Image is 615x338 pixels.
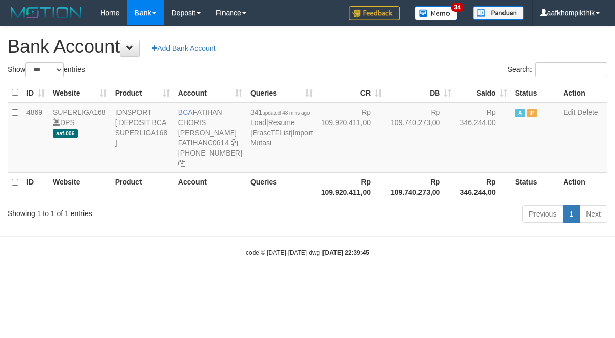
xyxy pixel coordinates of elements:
span: 341 [250,108,310,116]
th: Website: activate to sort column ascending [49,83,111,103]
a: Resume [268,118,295,127]
a: Edit [563,108,575,116]
th: Action [559,83,607,103]
th: Website [49,172,111,201]
th: Rp 109.740.273,00 [386,172,455,201]
th: ID [22,172,49,201]
span: Active [515,109,525,117]
h1: Bank Account [8,37,607,57]
strong: [DATE] 22:39:45 [323,249,369,256]
th: Rp 346.244,00 [455,172,511,201]
th: Product: activate to sort column ascending [111,83,174,103]
label: Show entries [8,62,85,77]
th: Action [559,172,607,201]
th: Account [174,172,246,201]
th: CR: activate to sort column ascending [317,83,386,103]
td: 4869 [22,103,49,173]
th: Product [111,172,174,201]
th: Queries: activate to sort column ascending [246,83,317,103]
select: Showentries [25,62,64,77]
a: SUPERLIGA168 [53,108,106,116]
span: BCA [178,108,193,116]
a: EraseTFList [253,129,291,137]
a: Copy 4062281727 to clipboard [178,159,185,167]
td: Rp 109.920.411,00 [317,103,386,173]
th: Rp 109.920.411,00 [317,172,386,201]
td: Rp 109.740.273,00 [386,103,455,173]
span: | | | [250,108,313,147]
img: panduan.png [473,6,524,20]
td: IDNSPORT [ DEPOSIT BCA SUPERLIGA168 ] [111,103,174,173]
img: Button%20Memo.svg [415,6,458,20]
img: Feedback.jpg [349,6,400,20]
th: Account: activate to sort column ascending [174,83,246,103]
td: DPS [49,103,111,173]
input: Search: [535,62,607,77]
a: 1 [563,205,580,223]
a: Load [250,118,266,127]
a: Previous [522,205,563,223]
span: Paused [527,109,538,117]
th: DB: activate to sort column ascending [386,83,455,103]
img: MOTION_logo.png [8,5,85,20]
a: FATIHANC0614 [178,139,229,147]
a: Import Mutasi [250,129,313,147]
th: Saldo: activate to sort column ascending [455,83,511,103]
a: Copy FATIHANC0614 to clipboard [231,139,238,147]
th: ID: activate to sort column ascending [22,83,49,103]
div: Showing 1 to 1 of 1 entries [8,204,248,219]
label: Search: [508,62,607,77]
th: Status [511,172,559,201]
th: Queries [246,172,317,201]
th: Status [511,83,559,103]
a: Next [579,205,607,223]
td: FATIHAN CHORIS [PERSON_NAME] [PHONE_NUMBER] [174,103,246,173]
a: Add Bank Account [145,40,222,57]
a: Delete [577,108,598,116]
span: 34 [451,3,464,12]
span: updated 48 mins ago [262,110,310,116]
span: aaf-006 [53,129,78,138]
small: code © [DATE]-[DATE] dwg | [246,249,369,256]
td: Rp 346.244,00 [455,103,511,173]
